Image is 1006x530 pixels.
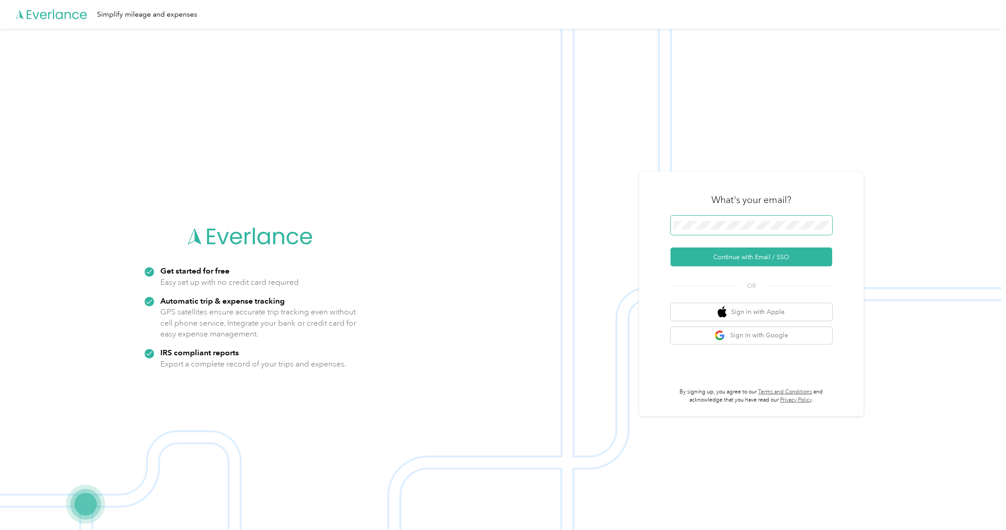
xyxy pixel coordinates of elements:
p: Easy set up with no credit card required [160,277,299,288]
button: google logoSign in with Google [671,327,832,344]
strong: Get started for free [160,266,229,275]
p: GPS satellites ensure accurate trip tracking even without cell phone service. Integrate your bank... [160,306,357,340]
img: apple logo [718,306,727,318]
h3: What's your email? [711,194,791,206]
p: By signing up, you agree to our and acknowledge that you have read our . [671,388,832,404]
strong: IRS compliant reports [160,348,239,357]
a: Privacy Policy [780,397,812,403]
strong: Automatic trip & expense tracking [160,296,285,305]
button: Continue with Email / SSO [671,247,832,266]
button: apple logoSign in with Apple [671,303,832,321]
span: OR [736,281,767,291]
a: Terms and Conditions [758,389,812,395]
p: Export a complete record of your trips and expenses. [160,358,346,370]
img: google logo [715,330,726,341]
div: Simplify mileage and expenses [97,9,197,20]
